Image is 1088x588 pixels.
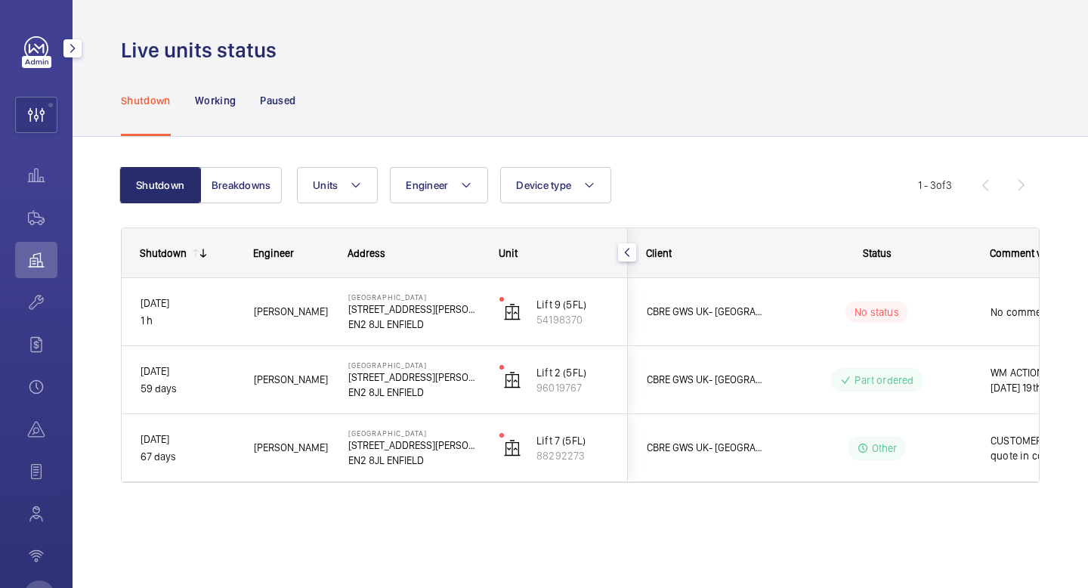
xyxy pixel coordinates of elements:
[348,247,385,259] span: Address
[253,247,294,259] span: Engineer
[260,93,295,108] p: Paused
[348,370,480,385] p: [STREET_ADDRESS][PERSON_NAME]
[348,429,480,438] p: [GEOGRAPHIC_DATA]
[313,179,338,191] span: Units
[855,305,899,320] p: No status
[200,167,282,203] button: Breakdowns
[503,371,521,389] img: elevator.svg
[536,433,609,448] p: Lift 7 (5FL)
[141,380,234,398] p: 59 days
[647,303,763,320] span: CBRE GWS UK- [GEOGRAPHIC_DATA]
[647,439,763,456] span: CBRE GWS UK- [GEOGRAPHIC_DATA]
[647,371,763,388] span: CBRE GWS UK- [GEOGRAPHIC_DATA]
[406,179,448,191] span: Engineer
[141,448,234,466] p: 67 days
[119,167,201,203] button: Shutdown
[141,295,234,312] p: [DATE]
[121,93,171,108] p: Shutdown
[918,180,952,190] span: 1 - 3 3
[863,247,892,259] span: Status
[141,363,234,380] p: [DATE]
[297,167,378,203] button: Units
[140,247,187,259] div: Shutdown
[872,441,898,456] p: Other
[195,93,236,108] p: Working
[141,431,234,448] p: [DATE]
[348,292,480,302] p: [GEOGRAPHIC_DATA]
[348,453,480,468] p: EN2 8JL ENFIELD
[536,297,609,312] p: Lift 9 (5FL)
[516,179,571,191] span: Device type
[499,247,610,259] div: Unit
[503,303,521,321] img: elevator.svg
[254,371,329,388] span: [PERSON_NAME]
[536,312,609,327] p: 54198370
[348,361,480,370] p: [GEOGRAPHIC_DATA]
[855,373,913,388] p: Part ordered
[348,438,480,453] p: [STREET_ADDRESS][PERSON_NAME]
[536,448,609,463] p: 88292273
[536,380,609,395] p: 96019767
[536,365,609,380] p: Lift 2 (5FL)
[121,36,286,64] h1: Live units status
[348,317,480,332] p: EN2 8JL ENFIELD
[348,385,480,400] p: EN2 8JL ENFIELD
[503,439,521,457] img: elevator.svg
[254,439,329,456] span: [PERSON_NAME]
[936,179,946,191] span: of
[254,303,329,320] span: [PERSON_NAME]
[141,312,234,330] p: 1 h
[390,167,488,203] button: Engineer
[500,167,611,203] button: Device type
[646,247,672,259] span: Client
[348,302,480,317] p: [STREET_ADDRESS][PERSON_NAME]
